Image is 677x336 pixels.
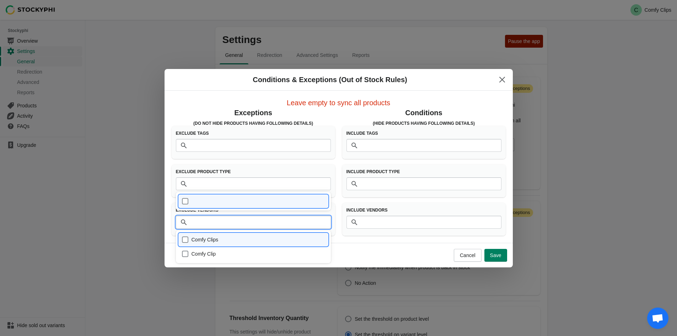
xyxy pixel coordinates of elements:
h3: (Hide products having following details) [342,121,506,126]
h3: (Do Not Hide products having following details) [172,121,335,126]
span: Conditions & Exceptions (Out of Stock Rules) [253,76,407,84]
span: Leave empty to sync all products [287,99,390,107]
span: Cancel [460,252,475,258]
h3: Exclude Tags [176,130,331,136]
button: Save [484,249,507,262]
h3: Include Vendors [346,207,501,213]
div: Open chat [647,308,668,329]
h3: Include Product Type [346,169,501,175]
button: Cancel [454,249,482,262]
h3: Exclude Product Type [176,169,331,175]
li: Comfy Clip [176,246,331,260]
h3: Include Tags [346,130,501,136]
span: Conditions [405,109,442,117]
span: Exceptions [234,109,272,117]
button: Close [496,73,509,86]
span: Save [490,252,501,258]
li: Comfy Clips [176,233,331,246]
